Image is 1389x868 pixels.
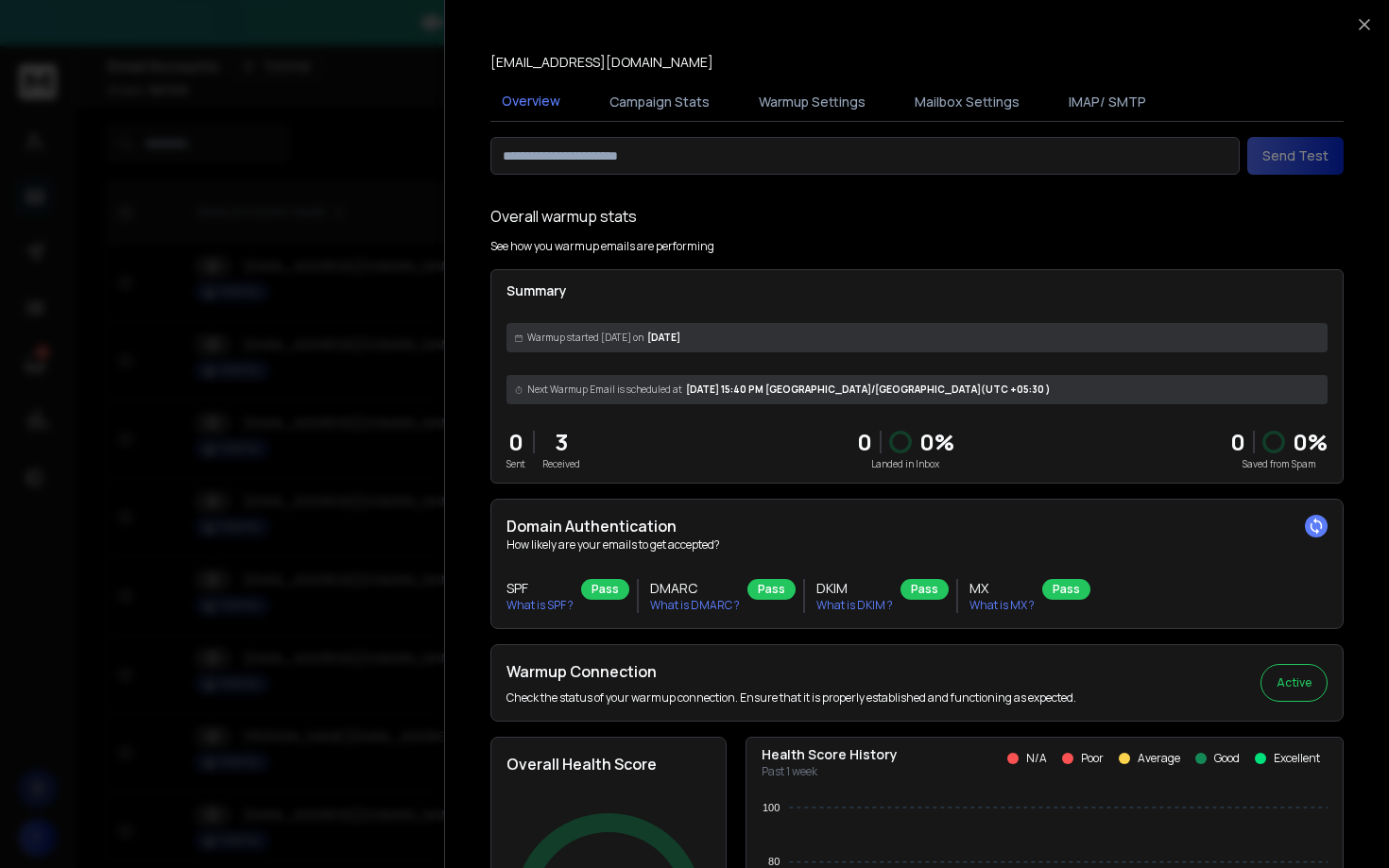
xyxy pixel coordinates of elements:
h3: MX [969,579,1035,598]
p: N/A [1026,751,1047,766]
p: 0 [857,427,872,457]
div: [DATE] 15:40 PM [GEOGRAPHIC_DATA]/[GEOGRAPHIC_DATA] (UTC +05:30 ) [506,375,1328,404]
h3: DMARC [650,579,740,598]
p: Poor [1081,751,1104,766]
button: Active [1260,664,1328,702]
p: Average [1138,751,1180,766]
div: [DATE] [506,323,1328,352]
h2: Domain Authentication [506,515,1328,537]
p: Summary [506,281,1328,300]
p: Sent [506,457,525,471]
span: Warmup started [DATE] on [527,331,643,345]
button: Mailbox Settings [903,81,1031,123]
tspan: 80 [768,856,780,867]
p: How likely are your emails to get accepted? [506,537,1328,553]
strong: 0 [1230,426,1245,457]
div: Pass [1042,579,1090,600]
div: Pass [900,579,949,600]
p: Landed in Inbox [857,457,954,471]
p: Health Score History [762,745,898,764]
p: Good [1214,751,1240,766]
h1: Overall warmup stats [490,205,637,228]
button: Warmup Settings [747,81,877,123]
button: IMAP/ SMTP [1057,81,1157,123]
p: 3 [542,427,580,457]
span: Next Warmup Email is scheduled at [527,383,682,397]
p: What is SPF ? [506,598,574,613]
p: 0 % [1293,427,1328,457]
p: Check the status of your warmup connection. Ensure that it is properly established and functionin... [506,690,1076,706]
h3: DKIM [816,579,893,598]
p: What is MX ? [969,598,1035,613]
button: Overview [490,80,572,124]
div: Pass [747,579,796,600]
h2: Overall Health Score [506,753,711,775]
p: See how you warmup emails are performing [490,239,714,254]
h2: Warmup Connection [506,660,1076,683]
p: Past 1 week [762,764,898,779]
h3: SPF [506,579,574,598]
p: 0 % [919,427,954,457]
p: 0 [506,427,525,457]
tspan: 100 [763,802,780,813]
p: Received [542,457,580,471]
p: Saved from Spam [1230,457,1328,471]
p: Excellent [1274,751,1320,766]
p: What is DMARC ? [650,598,740,613]
p: What is DKIM ? [816,598,893,613]
div: Pass [581,579,629,600]
button: Campaign Stats [598,81,721,123]
p: [EMAIL_ADDRESS][DOMAIN_NAME] [490,53,713,72]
